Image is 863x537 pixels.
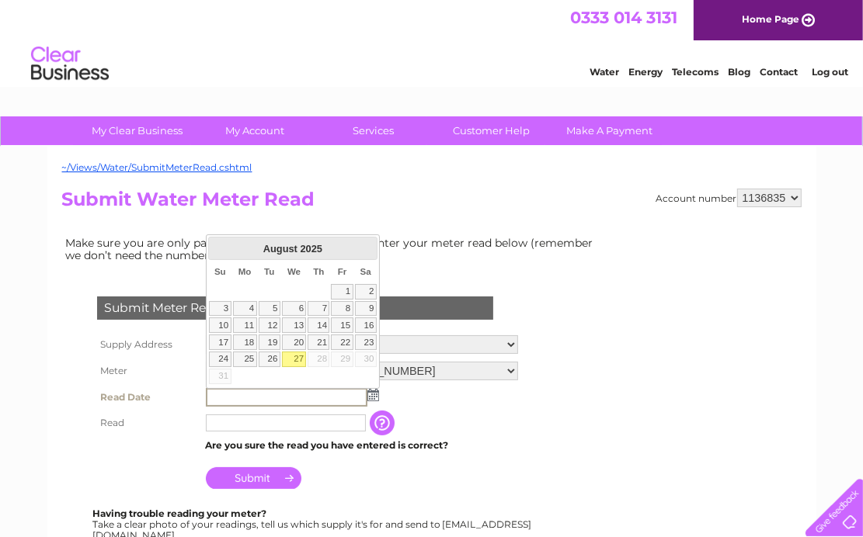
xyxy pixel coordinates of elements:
a: 15 [331,317,353,333]
a: Contact [760,66,798,78]
b: Having trouble reading your meter? [93,508,267,519]
a: 10 [209,317,231,333]
a: My Account [191,116,319,145]
span: Saturday [360,267,371,276]
span: Wednesday [287,267,301,276]
span: Tuesday [264,267,274,276]
a: 20 [282,334,307,350]
a: 7 [308,301,329,317]
a: 26 [259,352,280,367]
input: Information [370,411,398,435]
a: 5 [259,301,280,317]
a: Log out [812,66,848,78]
a: Services [309,116,437,145]
th: Read [93,411,202,435]
a: 27 [282,352,307,367]
a: 1 [331,284,353,300]
th: Read Date [93,384,202,411]
a: 13 [282,317,307,333]
a: 25 [233,352,257,367]
h2: Submit Water Meter Read [62,189,802,218]
a: 11 [233,317,257,333]
a: 3 [209,301,231,317]
a: 12 [259,317,280,333]
div: Account number [656,189,802,207]
a: 9 [355,301,377,317]
div: Clear Business is a trading name of Verastar Limited (registered in [GEOGRAPHIC_DATA] No. 3667643... [65,9,799,75]
a: 16 [355,317,377,333]
div: Submit Meter Read [97,296,493,320]
th: Meter [93,358,202,384]
span: August [263,243,298,255]
span: 2025 [301,243,322,255]
a: 17 [209,334,231,350]
a: 22 [331,334,353,350]
a: 8 [331,301,353,317]
a: Energy [628,66,663,78]
td: Make sure you are only paying for what you use. Simply enter your meter read below (remember we d... [62,233,606,265]
a: 24 [209,352,231,367]
img: logo.png [30,40,110,88]
a: 14 [308,317,329,333]
a: Telecoms [672,66,719,78]
span: Sunday [214,267,226,276]
span: Friday [338,267,347,276]
input: Submit [206,467,301,489]
a: Water [590,66,619,78]
a: Make A Payment [545,116,673,145]
a: 4 [233,301,257,317]
span: Prev [214,242,226,255]
a: Customer Help [427,116,555,145]
a: 6 [282,301,307,317]
a: 18 [233,334,257,350]
img: ... [367,389,379,401]
a: ~/Views/Water/SubmitMeterRead.cshtml [62,161,252,173]
a: 21 [308,334,329,350]
a: 19 [259,334,280,350]
th: Supply Address [93,331,202,358]
span: Thursday [313,267,324,276]
span: Monday [238,267,252,276]
a: 2 [355,284,377,300]
a: Blog [728,66,750,78]
a: 23 [355,334,377,350]
a: 0333 014 3131 [570,8,677,27]
a: My Clear Business [73,116,201,145]
td: Are you sure the read you have entered is correct? [202,435,522,456]
a: Prev [211,239,228,257]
